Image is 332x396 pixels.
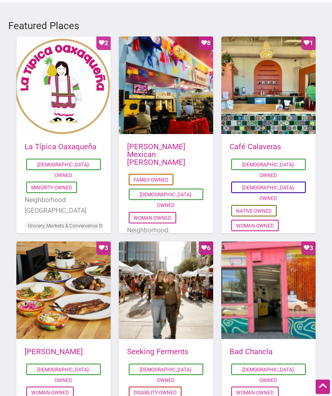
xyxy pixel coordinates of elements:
[242,367,295,383] a: [DEMOGRAPHIC_DATA]-Owned
[127,142,185,167] a: [PERSON_NAME] Mexican [PERSON_NAME]
[140,192,192,208] a: [DEMOGRAPHIC_DATA]-Owned
[25,195,102,216] li: Neighborhood: [GEOGRAPHIC_DATA]
[230,142,281,151] a: Café Calaveras
[242,185,295,201] a: [DEMOGRAPHIC_DATA]-Owned
[242,162,295,178] a: [DEMOGRAPHIC_DATA]-Owned
[25,142,96,151] a: La Típica Oaxaqueña
[236,223,274,229] a: Woman-Owned
[37,162,90,178] a: [DEMOGRAPHIC_DATA]-Owned
[8,19,324,33] h3: Featured Places
[230,233,307,254] li: Neighborhood: Yesler Terrace
[140,367,192,383] a: [DEMOGRAPHIC_DATA]-Owned
[230,347,273,356] a: Bad Chancla
[37,367,90,383] a: [DEMOGRAPHIC_DATA]-Owned
[134,215,171,221] a: Woman-Owned
[316,380,330,394] div: Scroll Back to Top
[236,208,272,214] a: Native-Owned
[28,223,113,229] a: Grocery, Markets & Convenience Stores
[31,390,69,396] a: Woman-Owned
[134,177,168,183] a: Family-Owned
[134,390,177,396] a: Disability-Owned
[25,347,83,356] a: [PERSON_NAME]
[31,185,72,191] a: Minority-Owned
[236,390,274,396] a: Woman-Owned
[127,347,189,356] a: Seeking Ferments
[127,225,205,246] li: Neighborhood: [GEOGRAPHIC_DATA]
